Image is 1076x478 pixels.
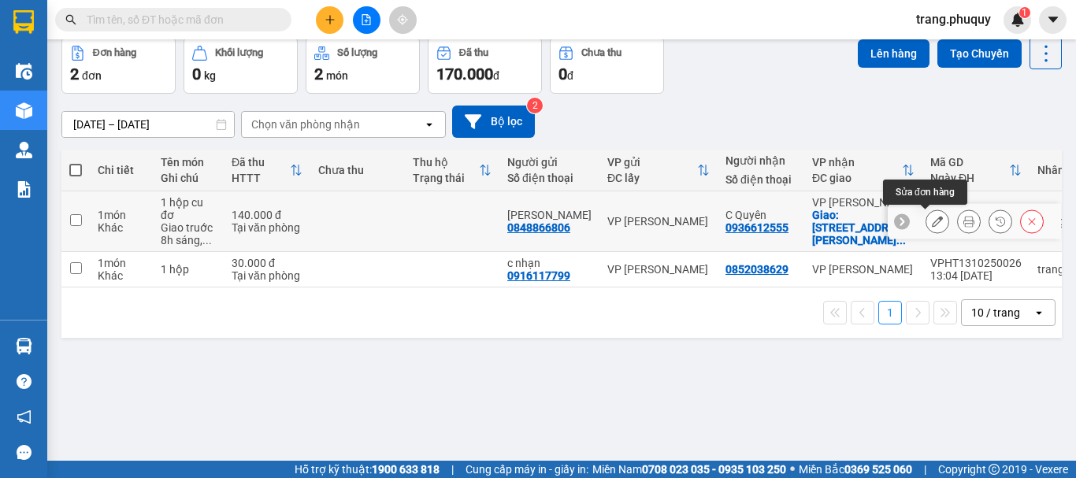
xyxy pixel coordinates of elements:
[161,196,216,221] div: 1 hộp cu đơ
[232,209,302,221] div: 140.000 đ
[804,150,922,191] th: Toggle SortBy
[607,172,697,184] div: ĐC lấy
[161,221,216,246] div: Giao truớc 8h sáng, đã thu ship
[1033,306,1045,319] svg: open
[389,6,417,34] button: aim
[451,461,454,478] span: |
[204,69,216,82] span: kg
[459,47,488,58] div: Đã thu
[903,9,1004,29] span: trang.phuquy
[725,263,788,276] div: 0852038629
[896,234,906,246] span: ...
[607,156,697,169] div: VP gửi
[725,221,788,234] div: 0936612555
[87,11,273,28] input: Tìm tên, số ĐT hoặc mã đơn
[215,47,263,58] div: Khối lượng
[428,37,542,94] button: Đã thu170.000đ
[922,150,1030,191] th: Toggle SortBy
[507,269,570,282] div: 0916117799
[423,118,436,131] svg: open
[232,156,290,169] div: Đã thu
[232,257,302,269] div: 30.000 đ
[98,209,145,221] div: 1 món
[989,464,1000,475] span: copyright
[1011,13,1025,27] img: icon-new-feature
[507,257,592,269] div: c nhạn
[361,14,372,25] span: file-add
[930,172,1009,184] div: Ngày ĐH
[98,164,145,176] div: Chi tiết
[812,263,915,276] div: VP [PERSON_NAME]
[337,47,377,58] div: Số lượng
[599,150,718,191] th: Toggle SortBy
[1019,7,1030,18] sup: 1
[232,269,302,282] div: Tại văn phòng
[930,269,1022,282] div: 13:04 [DATE]
[466,461,588,478] span: Cung cấp máy in - giấy in:
[567,69,573,82] span: đ
[326,69,348,82] span: món
[318,164,397,176] div: Chưa thu
[1046,13,1060,27] span: caret-down
[971,305,1020,321] div: 10 / trang
[507,221,570,234] div: 0848866806
[1039,6,1067,34] button: caret-down
[372,463,440,476] strong: 1900 633 818
[93,47,136,58] div: Đơn hàng
[592,461,786,478] span: Miền Nam
[17,445,32,460] span: message
[436,65,493,83] span: 170.000
[581,47,621,58] div: Chưa thu
[161,172,216,184] div: Ghi chú
[98,269,145,282] div: Khác
[306,37,420,94] button: Số lượng2món
[316,6,343,34] button: plus
[812,156,902,169] div: VP nhận
[17,409,32,424] span: notification
[82,69,102,82] span: đơn
[507,172,592,184] div: Số điện thoại
[397,14,408,25] span: aim
[161,156,216,169] div: Tên món
[202,234,212,246] span: ...
[16,181,32,198] img: solution-icon
[61,37,176,94] button: Đơn hàng2đơn
[844,463,912,476] strong: 0369 525 060
[812,172,902,184] div: ĐC giao
[353,6,380,34] button: file-add
[325,14,336,25] span: plus
[17,374,32,389] span: question-circle
[98,257,145,269] div: 1 món
[62,112,234,137] input: Select a date range.
[232,221,302,234] div: Tại văn phòng
[924,461,926,478] span: |
[725,154,796,167] div: Người nhận
[607,263,710,276] div: VP [PERSON_NAME]
[16,142,32,158] img: warehouse-icon
[251,117,360,132] div: Chọn văn phòng nhận
[642,463,786,476] strong: 0708 023 035 - 0935 103 250
[550,37,664,94] button: Chưa thu0đ
[799,461,912,478] span: Miền Bắc
[413,156,479,169] div: Thu hộ
[13,10,34,34] img: logo-vxr
[930,257,1022,269] div: VPHT1310250026
[607,215,710,228] div: VP [PERSON_NAME]
[70,65,79,83] span: 2
[558,65,567,83] span: 0
[232,172,290,184] div: HTTT
[413,172,479,184] div: Trạng thái
[858,39,929,68] button: Lên hàng
[812,196,915,209] div: VP [PERSON_NAME]
[937,39,1022,68] button: Tạo Chuyến
[192,65,201,83] span: 0
[161,263,216,276] div: 1 hộp
[16,102,32,119] img: warehouse-icon
[790,466,795,472] span: ⚪️
[224,150,310,191] th: Toggle SortBy
[507,156,592,169] div: Người gửi
[878,301,902,324] button: 1
[926,209,949,233] div: Sửa đơn hàng
[98,221,145,234] div: Khác
[16,338,32,354] img: warehouse-icon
